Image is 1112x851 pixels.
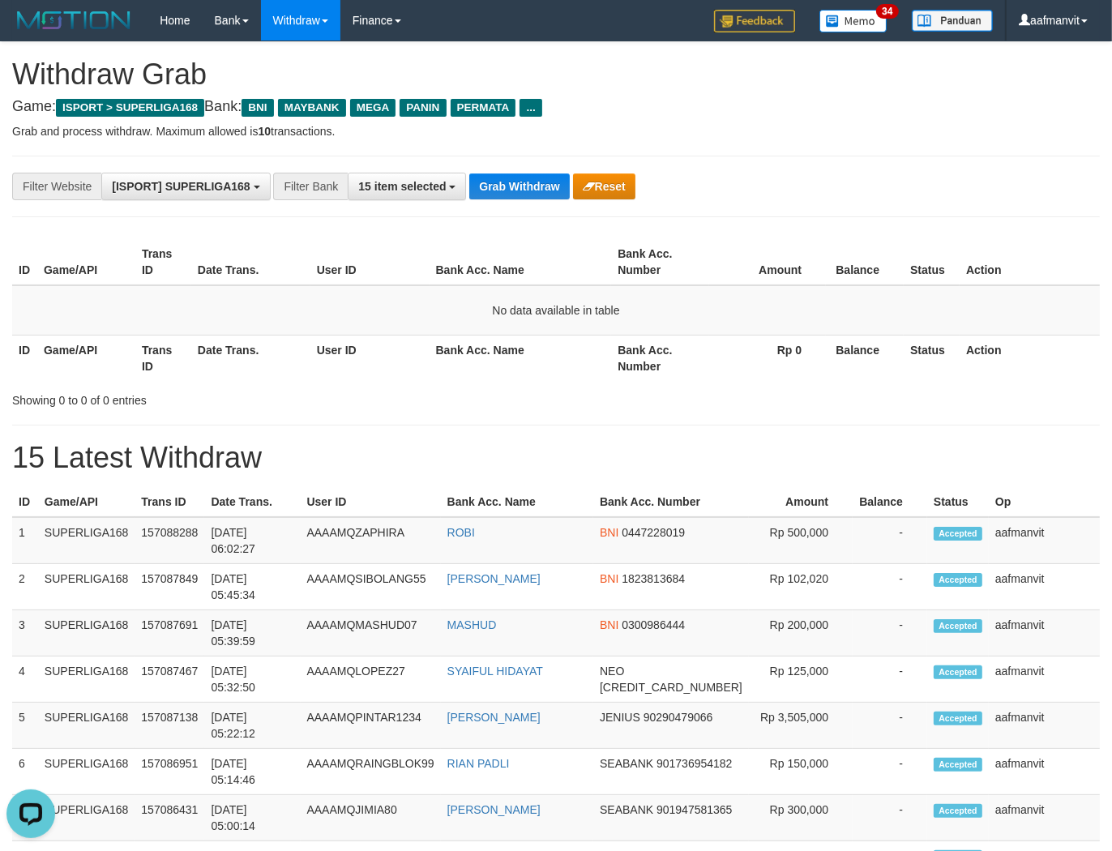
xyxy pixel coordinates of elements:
[273,173,348,200] div: Filter Bank
[12,285,1100,336] td: No data available in table
[400,99,446,117] span: PANIN
[989,517,1100,564] td: aafmanvit
[301,517,441,564] td: AAAAMQZAPHIRA
[191,335,310,381] th: Date Trans.
[989,703,1100,749] td: aafmanvit
[135,487,204,517] th: Trans ID
[644,711,713,724] span: Copy 90290479066 to clipboard
[447,711,541,724] a: [PERSON_NAME]
[853,487,927,517] th: Balance
[912,10,993,32] img: panduan.png
[112,180,250,193] span: [ISPORT] SUPERLIGA168
[904,335,960,381] th: Status
[310,335,430,381] th: User ID
[622,526,685,539] span: Copy 0447228019 to clipboard
[600,803,653,816] span: SEABANK
[135,335,191,381] th: Trans ID
[657,757,732,770] span: Copy 901736954182 to clipboard
[258,125,271,138] strong: 10
[204,487,300,517] th: Date Trans.
[600,572,618,585] span: BNI
[12,58,1100,91] h1: Withdraw Grab
[749,610,853,656] td: Rp 200,000
[927,487,989,517] th: Status
[135,749,204,795] td: 157086951
[38,656,135,703] td: SUPERLIGA168
[622,618,685,631] span: Copy 0300986444 to clipboard
[709,239,826,285] th: Amount
[38,517,135,564] td: SUPERLIGA168
[12,517,38,564] td: 1
[204,795,300,841] td: [DATE] 05:00:14
[749,703,853,749] td: Rp 3,505,000
[38,749,135,795] td: SUPERLIGA168
[430,335,612,381] th: Bank Acc. Name
[749,749,853,795] td: Rp 150,000
[934,712,982,725] span: Accepted
[12,386,451,408] div: Showing 0 to 0 of 0 entries
[12,749,38,795] td: 6
[573,173,635,199] button: Reset
[447,618,497,631] a: MASHUD
[600,757,653,770] span: SEABANK
[301,795,441,841] td: AAAAMQJIMIA80
[853,795,927,841] td: -
[600,665,624,678] span: NEO
[989,749,1100,795] td: aafmanvit
[135,795,204,841] td: 157086431
[853,656,927,703] td: -
[301,564,441,610] td: AAAAMQSIBOLANG55
[430,239,612,285] th: Bank Acc. Name
[310,239,430,285] th: User ID
[447,572,541,585] a: [PERSON_NAME]
[622,572,685,585] span: Copy 1823813684 to clipboard
[56,99,204,117] span: ISPORT > SUPERLIGA168
[38,703,135,749] td: SUPERLIGA168
[520,99,541,117] span: ...
[714,10,795,32] img: Feedback.jpg
[709,335,826,381] th: Rp 0
[600,526,618,539] span: BNI
[447,665,543,678] a: SYAIFUL HIDAYAT
[749,656,853,703] td: Rp 125,000
[989,795,1100,841] td: aafmanvit
[12,99,1100,115] h4: Game: Bank:
[611,239,709,285] th: Bank Acc. Number
[204,656,300,703] td: [DATE] 05:32:50
[12,123,1100,139] p: Grab and process withdraw. Maximum allowed is transactions.
[989,656,1100,703] td: aafmanvit
[12,8,135,32] img: MOTION_logo.png
[348,173,466,200] button: 15 item selected
[38,610,135,656] td: SUPERLIGA168
[101,173,270,200] button: [ISPORT] SUPERLIGA168
[135,564,204,610] td: 157087849
[934,804,982,818] span: Accepted
[451,99,516,117] span: PERMATA
[749,517,853,564] td: Rp 500,000
[204,564,300,610] td: [DATE] 05:45:34
[611,335,709,381] th: Bank Acc. Number
[6,6,55,55] button: Open LiveChat chat widget
[12,442,1100,474] h1: 15 Latest Withdraw
[853,610,927,656] td: -
[904,239,960,285] th: Status
[12,487,38,517] th: ID
[135,703,204,749] td: 157087138
[12,610,38,656] td: 3
[960,239,1100,285] th: Action
[37,239,135,285] th: Game/API
[278,99,346,117] span: MAYBANK
[12,703,38,749] td: 5
[135,517,204,564] td: 157088288
[12,173,101,200] div: Filter Website
[876,4,898,19] span: 34
[853,517,927,564] td: -
[204,703,300,749] td: [DATE] 05:22:12
[37,335,135,381] th: Game/API
[819,10,887,32] img: Button%20Memo.svg
[853,749,927,795] td: -
[301,749,441,795] td: AAAAMQRAINGBLOK99
[749,564,853,610] td: Rp 102,020
[38,564,135,610] td: SUPERLIGA168
[469,173,569,199] button: Grab Withdraw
